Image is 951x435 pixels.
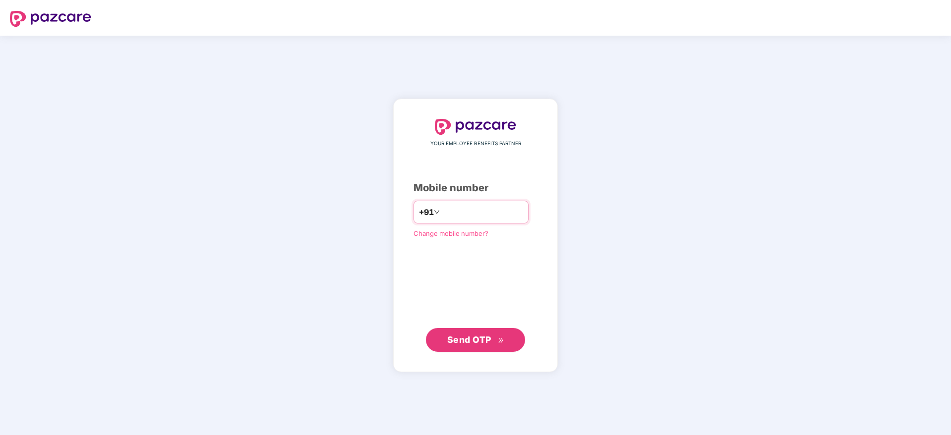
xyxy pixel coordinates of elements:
img: logo [435,119,516,135]
a: Change mobile number? [414,229,488,237]
button: Send OTPdouble-right [426,328,525,352]
img: logo [10,11,91,27]
span: +91 [419,206,434,218]
div: Mobile number [414,180,537,196]
span: Send OTP [447,334,491,345]
span: double-right [498,337,504,344]
span: down [434,209,440,215]
span: YOUR EMPLOYEE BENEFITS PARTNER [430,140,521,148]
